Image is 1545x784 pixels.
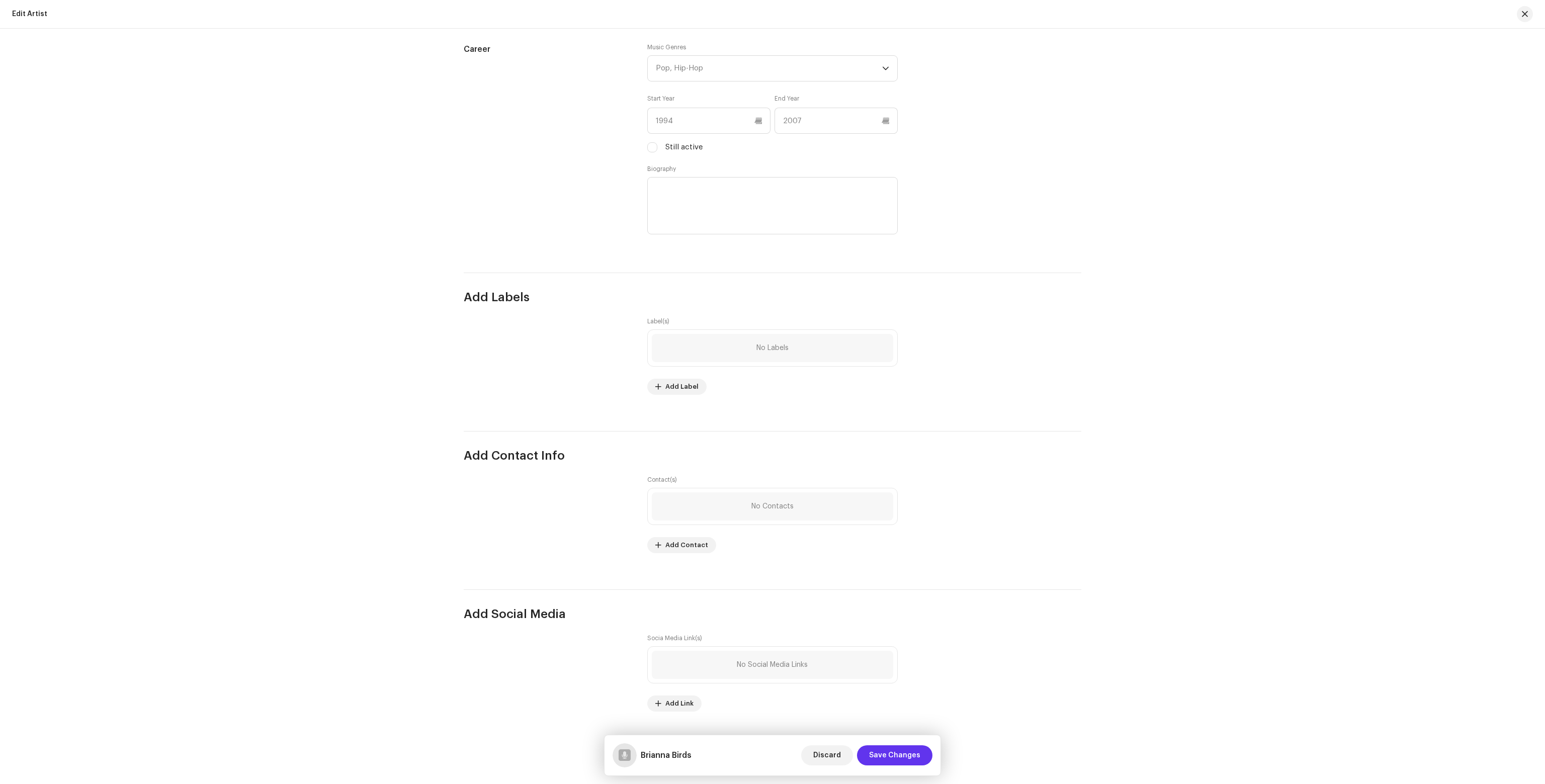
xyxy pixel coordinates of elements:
[464,448,1081,464] h3: Add Contact Info
[464,43,631,55] h5: Career
[665,535,708,555] span: Add Contact
[756,344,789,352] span: No Labels
[801,745,853,765] button: Discard
[647,695,702,712] button: Add Link
[647,379,707,395] button: Add Label
[647,96,674,102] small: Start Year
[813,745,841,765] span: Discard
[647,317,669,325] label: Label(s)
[775,108,898,134] input: 2007
[641,749,692,761] h5: Brianna Birds
[464,606,1081,622] h3: Add Social Media
[775,96,799,102] small: End Year
[647,108,770,134] input: 1994
[647,634,702,642] label: Socia Media Link(s)
[647,537,716,553] button: Add Contact
[647,43,686,51] label: Music Genres
[869,745,920,765] span: Save Changes
[647,476,677,484] label: Contact(s)
[857,745,932,765] button: Save Changes
[665,377,699,397] span: Add Label
[656,56,882,81] div: Pop, Hip-Hop
[464,289,1081,305] h3: Add Labels
[665,693,694,714] span: Add Link
[751,502,794,510] span: No Contacts
[737,661,808,669] span: No Social Media Links
[665,142,703,153] label: Still active
[647,165,676,173] label: Biography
